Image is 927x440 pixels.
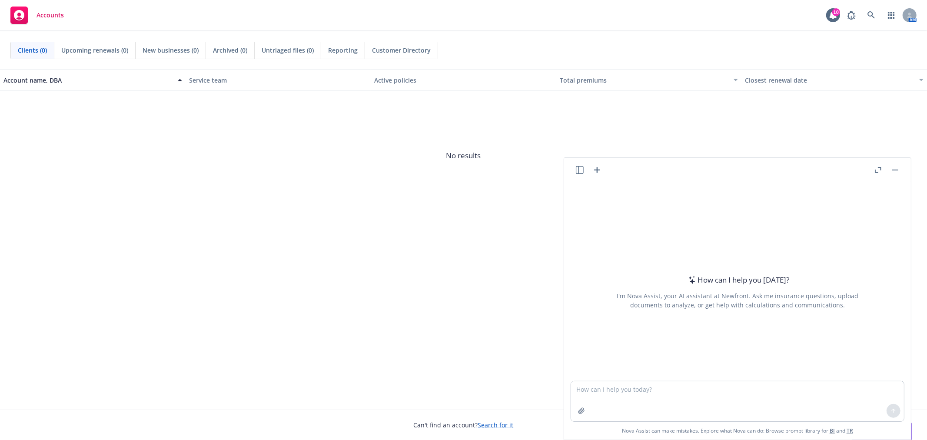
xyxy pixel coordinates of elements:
span: Untriaged files (0) [262,46,314,55]
span: Reporting [328,46,358,55]
span: Can't find an account? [414,420,514,430]
span: Upcoming renewals (0) [61,46,128,55]
button: Total premiums [556,70,742,90]
a: Search for it [478,421,514,429]
div: Active policies [374,76,553,85]
a: Switch app [883,7,900,24]
span: Clients (0) [18,46,47,55]
span: Accounts [37,12,64,19]
button: Closest renewal date [741,70,927,90]
button: Active policies [371,70,556,90]
div: Closest renewal date [745,76,914,85]
div: 10 [832,8,840,16]
span: Customer Directory [372,46,431,55]
a: TR [847,427,853,434]
span: New businesses (0) [143,46,199,55]
div: Service team [189,76,368,85]
div: Total premiums [560,76,729,85]
a: BI [830,427,835,434]
div: Account name, DBA [3,76,173,85]
span: Archived (0) [213,46,247,55]
div: How can I help you [DATE]? [686,274,790,286]
button: Service team [186,70,371,90]
a: Report a Bug [843,7,860,24]
span: Nova Assist can make mistakes. Explore what Nova can do: Browse prompt library for and [568,422,907,440]
div: I'm Nova Assist, your AI assistant at Newfront. Ask me insurance questions, upload documents to a... [615,291,860,310]
a: Search [863,7,880,24]
a: Accounts [7,3,67,27]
